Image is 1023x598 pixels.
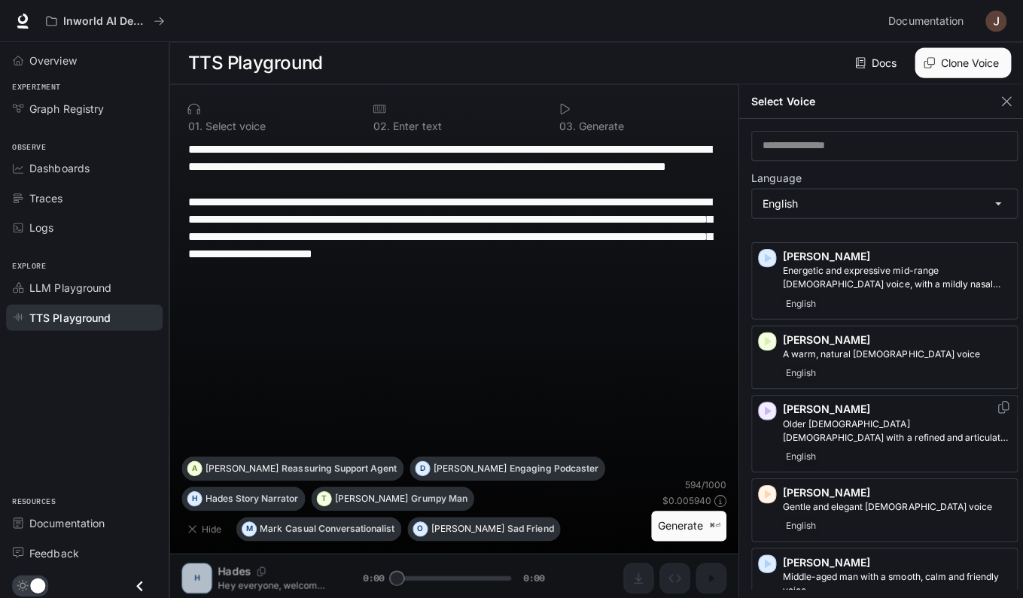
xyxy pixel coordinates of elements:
p: [PERSON_NAME] [431,461,504,470]
div: T [315,484,329,508]
p: Language [747,172,796,182]
a: Overview [6,47,162,73]
p: Older British male with a refined and articulate voice [778,414,1005,442]
p: Gentle and elegant female voice [778,497,1005,511]
p: Energetic and expressive mid-range male voice, with a mildly nasal quality [778,263,1005,290]
p: [PERSON_NAME] [428,521,501,530]
span: Traces [29,189,62,205]
p: Engaging Podcaster [507,461,595,470]
p: [PERSON_NAME] [778,247,1005,263]
div: M [241,514,254,538]
img: User avatar [979,11,1000,32]
p: Sad Friend [504,521,550,530]
p: [PERSON_NAME] [204,461,277,470]
p: Mark [258,521,281,530]
p: ⌘⏎ [705,518,716,527]
a: LLM Playground [6,273,162,299]
button: O[PERSON_NAME]Sad Friend [405,514,557,538]
span: Dark mode toggle [30,573,45,590]
p: 0 3 . [556,120,572,131]
h1: TTS Playground [187,47,321,77]
p: [PERSON_NAME] [333,491,406,500]
a: Documentation [877,6,969,36]
span: English [778,514,814,532]
p: Generate [572,120,620,131]
a: Graph Registry [6,95,162,121]
span: Feedback [29,542,78,557]
p: [PERSON_NAME] [778,330,1005,345]
button: A[PERSON_NAME]Reassuring Support Agent [181,454,401,478]
button: Generate⌘⏎ [647,508,722,539]
div: D [413,454,427,478]
p: Casual Conversationalist [284,521,392,530]
p: 0 2 . [371,120,388,131]
a: Feedback [6,536,162,563]
div: English [747,188,1011,217]
p: Select voice [201,120,264,131]
div: A [187,454,200,478]
a: Docs [847,47,897,77]
p: Reassuring Support Agent [280,461,394,470]
span: English [778,445,814,463]
button: D[PERSON_NAME]Engaging Podcaster [407,454,601,478]
p: Grumpy Man [409,491,464,500]
div: H [187,484,200,508]
span: Documentation [883,12,958,31]
button: T[PERSON_NAME]Grumpy Man [309,484,471,508]
div: O [411,514,425,538]
button: Copy Voice ID [990,399,1005,411]
a: TTS Playground [6,302,162,329]
button: MMarkCasual Conversationalist [235,514,399,538]
a: Logs [6,213,162,239]
p: [PERSON_NAME] [778,399,1005,414]
button: HHadesStory Narrator [181,484,303,508]
span: Logs [29,218,53,234]
a: Documentation [6,507,162,533]
button: Clone Voice [909,47,1005,77]
span: English [778,362,814,380]
button: All workspaces [39,6,170,36]
span: LLM Playground [29,278,111,294]
span: Overview [29,52,76,68]
span: English [778,293,814,311]
p: Story Narrator [234,491,297,500]
span: Documentation [29,512,104,528]
span: Graph Registry [29,100,103,116]
p: Inworld Voices [747,224,1012,235]
p: 0 1 . [187,120,201,131]
span: TTS Playground [29,308,110,323]
p: Hades [204,491,231,500]
p: Enter text [388,120,439,131]
p: Middle-aged man with a smooth, calm and friendly voice [778,566,1005,593]
a: Traces [6,184,162,210]
p: [PERSON_NAME] [778,551,1005,566]
a: Dashboards [6,154,162,181]
button: User avatar [975,6,1005,36]
p: $ 0.005940 [658,491,707,504]
button: Hide [181,514,229,538]
span: Dashboards [29,159,89,175]
p: A warm, natural female voice [778,345,1005,359]
p: Inworld AI Demos [62,15,147,28]
p: [PERSON_NAME] [778,482,1005,497]
button: Close drawer [122,567,156,598]
p: 594 / 1000 [680,475,722,488]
